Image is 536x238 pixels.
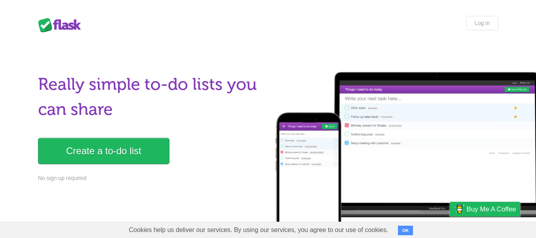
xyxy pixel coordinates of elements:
[450,202,520,217] a: Buy me a coffee
[38,18,86,32] div: Flask Lists
[121,222,396,238] span: Cookies help us deliver our services. By using our services, you agree to our use of cookies.
[467,202,516,216] span: Buy me a coffee
[454,202,465,216] img: Buy me a coffee
[466,16,498,30] a: Log in
[38,72,263,122] h1: Really simple to-do lists you can share
[398,226,413,235] button: OK
[38,174,263,182] p: No sign up required
[38,138,169,164] a: Create a to-do list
